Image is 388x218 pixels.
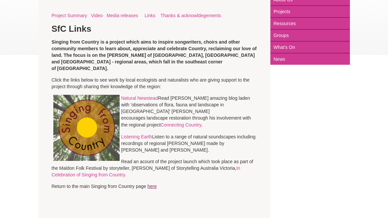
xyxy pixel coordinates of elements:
[121,95,158,101] a: Natural Newstead
[52,133,257,153] p: Listen to a range of natural soundscapes including recordings of regional [PERSON_NAME] made by [...
[144,13,155,18] a: Links
[52,77,257,90] p: Click the links below to see work by local ecologists and naturalists who are giving support to t...
[55,13,87,18] a: roject Summary
[270,30,350,42] a: Groups
[121,134,152,139] a: Listening Earth
[107,13,138,18] a: Media releases
[270,6,350,18] a: Projects
[52,39,257,71] strong: Singing from Country is a project which aims to inspire songwriters, choirs and other community m...
[270,54,350,65] a: News
[161,122,201,127] a: Connecting Country
[160,13,221,18] a: Thanks & acknowldegements
[52,24,91,34] strong: SfC Links
[270,42,350,54] a: What's On
[91,13,103,18] a: Video
[52,183,257,190] p: Return to the main Singing from Country page
[147,184,157,189] a: here
[270,18,350,30] a: Resources
[52,158,257,178] p: Read an acount of the project launch which took place as part of the Maldon Folk Festival by stor...
[201,122,202,127] span: .
[52,13,55,18] a: P
[52,95,257,128] p: Read [PERSON_NAME] amazing blog laden with 'observations of flora, fauna and landscape in [GEOGRA...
